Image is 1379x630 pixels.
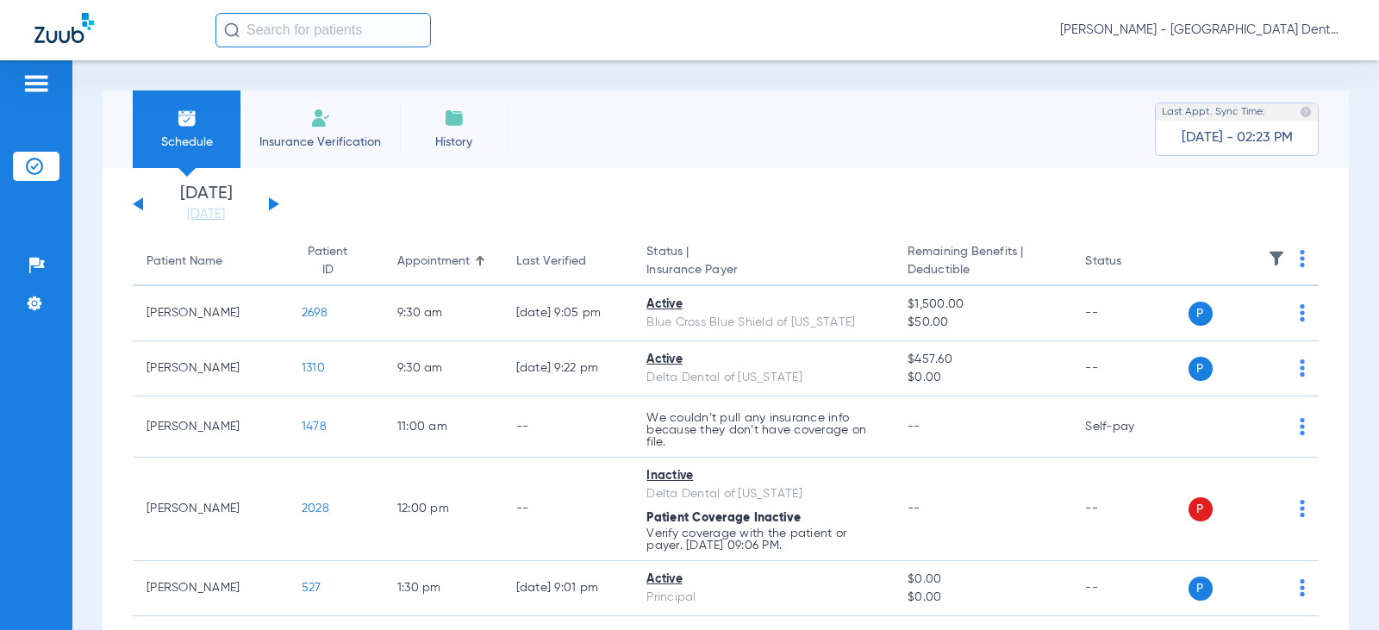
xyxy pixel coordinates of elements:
[302,362,325,374] span: 1310
[133,341,288,396] td: [PERSON_NAME]
[22,73,50,94] img: hamburger-icon
[154,206,258,223] a: [DATE]
[502,341,633,396] td: [DATE] 9:22 PM
[502,396,633,458] td: --
[1189,302,1213,326] span: P
[133,396,288,458] td: [PERSON_NAME]
[1300,418,1305,435] img: group-dot-blue.svg
[302,243,370,279] div: Patient ID
[1268,250,1285,267] img: filter.svg
[384,286,502,341] td: 9:30 AM
[1189,357,1213,381] span: P
[894,238,1071,286] th: Remaining Benefits |
[646,296,880,314] div: Active
[1300,579,1305,596] img: group-dot-blue.svg
[1071,458,1188,561] td: --
[646,369,880,387] div: Delta Dental of [US_STATE]
[177,108,197,128] img: Schedule
[646,351,880,369] div: Active
[516,253,620,271] div: Last Verified
[1300,500,1305,517] img: group-dot-blue.svg
[908,296,1058,314] span: $1,500.00
[502,561,633,616] td: [DATE] 9:01 PM
[646,589,880,607] div: Principal
[1162,103,1265,121] span: Last Appt. Sync Time:
[397,253,470,271] div: Appointment
[1300,304,1305,321] img: group-dot-blue.svg
[908,314,1058,332] span: $50.00
[502,458,633,561] td: --
[633,238,894,286] th: Status |
[384,561,502,616] td: 1:30 PM
[34,13,94,43] img: Zuub Logo
[908,351,1058,369] span: $457.60
[646,412,880,448] p: We couldn’t pull any insurance info because they don’t have coverage on file.
[1060,22,1345,39] span: [PERSON_NAME] - [GEOGRAPHIC_DATA] Dental Care
[302,582,321,594] span: 527
[310,108,331,128] img: Manual Insurance Verification
[646,485,880,503] div: Delta Dental of [US_STATE]
[1182,129,1293,147] span: [DATE] - 02:23 PM
[384,458,502,561] td: 12:00 PM
[224,22,240,38] img: Search Icon
[1071,561,1188,616] td: --
[302,502,329,515] span: 2028
[646,512,801,524] span: Patient Coverage Inactive
[646,527,880,552] p: Verify coverage with the patient or payer. [DATE] 09:06 PM.
[646,261,880,279] span: Insurance Payer
[908,369,1058,387] span: $0.00
[384,341,502,396] td: 9:30 AM
[154,185,258,223] li: [DATE]
[253,134,387,151] span: Insurance Verification
[397,253,489,271] div: Appointment
[1300,250,1305,267] img: group-dot-blue.svg
[1071,238,1188,286] th: Status
[1071,396,1188,458] td: Self-pay
[908,421,920,433] span: --
[908,589,1058,607] span: $0.00
[1300,106,1312,118] img: last sync help info
[384,396,502,458] td: 11:00 AM
[516,253,586,271] div: Last Verified
[302,307,328,319] span: 2698
[444,108,465,128] img: History
[908,571,1058,589] span: $0.00
[646,314,880,332] div: Blue Cross Blue Shield of [US_STATE]
[1189,497,1213,521] span: P
[147,253,274,271] div: Patient Name
[646,467,880,485] div: Inactive
[413,134,495,151] span: History
[133,458,288,561] td: [PERSON_NAME]
[1300,359,1305,377] img: group-dot-blue.svg
[1189,577,1213,601] span: P
[908,261,1058,279] span: Deductible
[502,286,633,341] td: [DATE] 9:05 PM
[133,286,288,341] td: [PERSON_NAME]
[133,561,288,616] td: [PERSON_NAME]
[146,134,228,151] span: Schedule
[908,502,920,515] span: --
[302,421,327,433] span: 1478
[1071,341,1188,396] td: --
[215,13,431,47] input: Search for patients
[147,253,222,271] div: Patient Name
[646,571,880,589] div: Active
[1071,286,1188,341] td: --
[302,243,354,279] div: Patient ID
